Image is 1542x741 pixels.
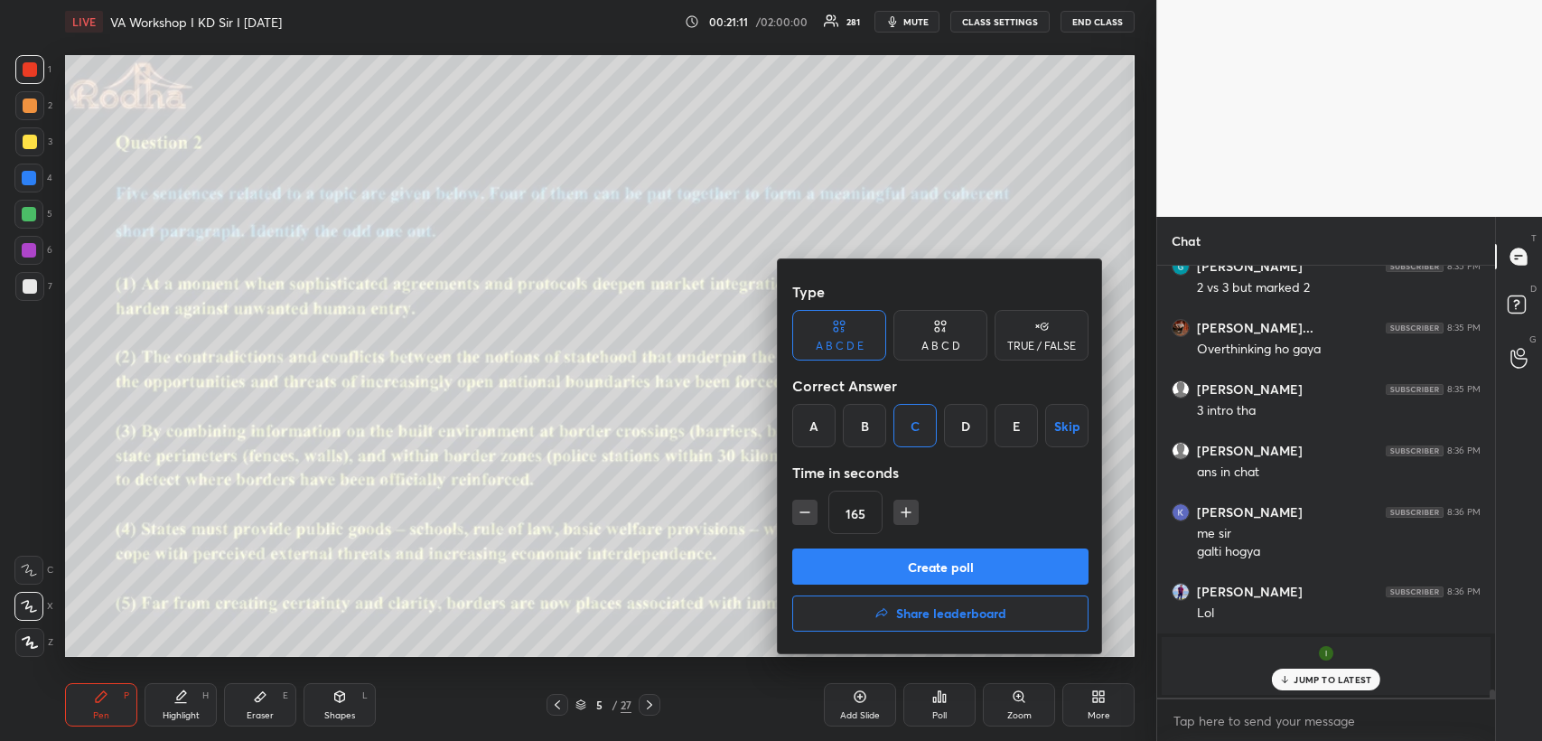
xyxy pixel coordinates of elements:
[792,549,1089,585] button: Create poll
[792,596,1089,632] button: Share leaderboard
[792,368,1089,404] div: Correct Answer
[893,404,937,447] div: C
[896,607,1006,620] h4: Share leaderboard
[921,341,960,352] div: A B C D
[843,404,886,447] div: B
[816,341,864,352] div: A B C D E
[944,404,987,447] div: D
[1007,341,1076,352] div: TRUE / FALSE
[792,455,1089,491] div: Time in seconds
[792,404,836,447] div: A
[995,404,1038,447] div: E
[1045,404,1089,447] button: Skip
[792,274,1089,310] div: Type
